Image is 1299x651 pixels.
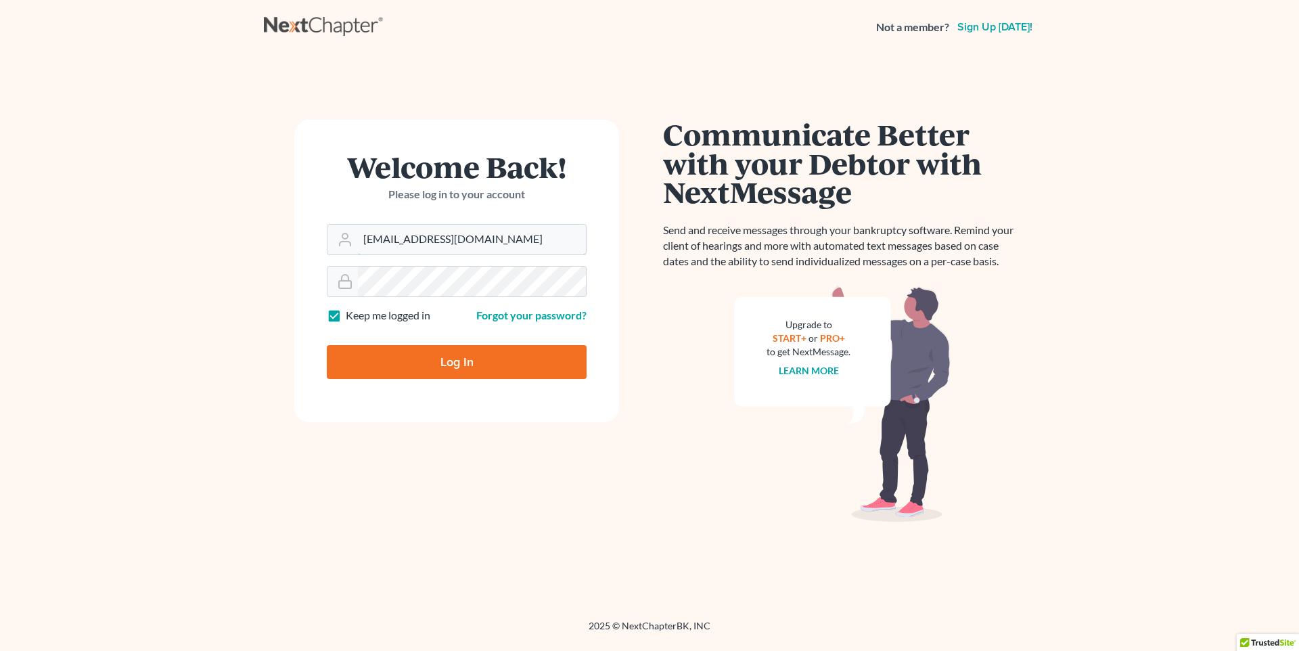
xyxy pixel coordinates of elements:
a: Learn more [779,365,839,376]
a: Forgot your password? [476,309,587,321]
label: Keep me logged in [346,308,430,323]
h1: Welcome Back! [327,152,587,181]
a: PRO+ [820,332,845,344]
p: Send and receive messages through your bankruptcy software. Remind your client of hearings and mo... [663,223,1022,269]
div: 2025 © NextChapterBK, INC [264,619,1035,644]
input: Log In [327,345,587,379]
a: START+ [773,332,806,344]
a: Sign up [DATE]! [955,22,1035,32]
h1: Communicate Better with your Debtor with NextMessage [663,120,1022,206]
div: Upgrade to [767,318,850,332]
p: Please log in to your account [327,187,587,202]
strong: Not a member? [876,20,949,35]
img: nextmessage_bg-59042aed3d76b12b5cd301f8e5b87938c9018125f34e5fa2b7a6b67550977c72.svg [734,286,951,522]
span: or [808,332,818,344]
input: Email Address [358,225,586,254]
div: to get NextMessage. [767,345,850,359]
